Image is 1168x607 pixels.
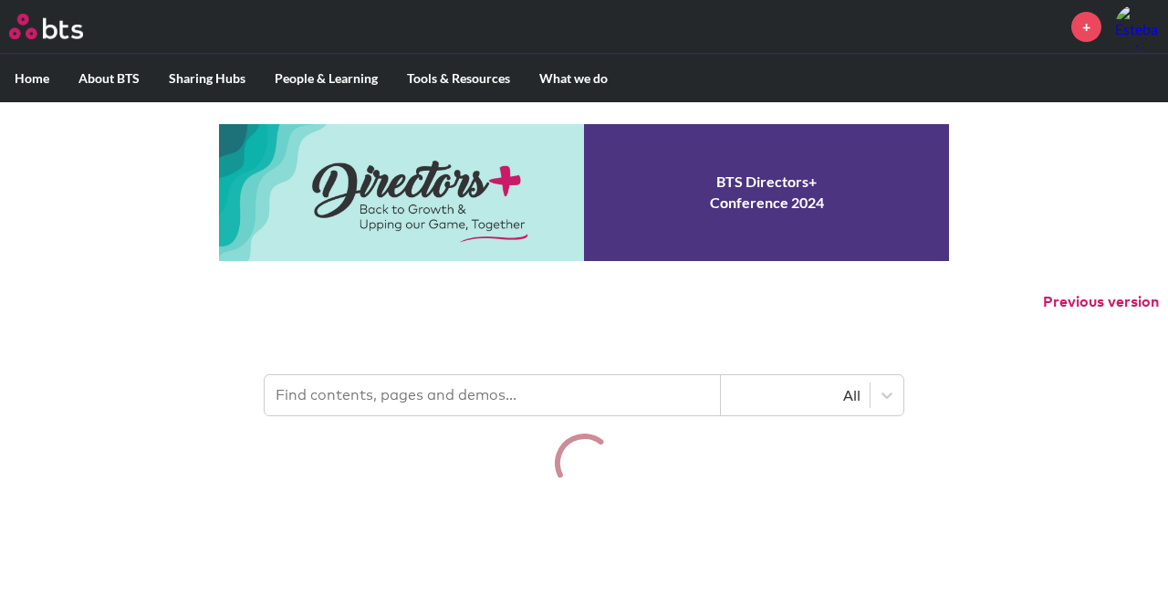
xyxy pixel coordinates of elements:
[1043,292,1159,312] button: Previous version
[1115,5,1159,48] a: Profile
[154,55,260,102] label: Sharing Hubs
[1071,12,1101,42] a: +
[525,55,622,102] label: What we do
[730,385,860,405] div: All
[9,14,117,39] a: Go home
[260,55,392,102] label: People & Learning
[265,375,721,415] input: Find contents, pages and demos...
[64,55,154,102] label: About BTS
[392,55,525,102] label: Tools & Resources
[219,124,949,261] a: Conference 2024
[1115,5,1159,48] img: Esteban Quiroga
[9,14,83,39] img: BTS Logo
